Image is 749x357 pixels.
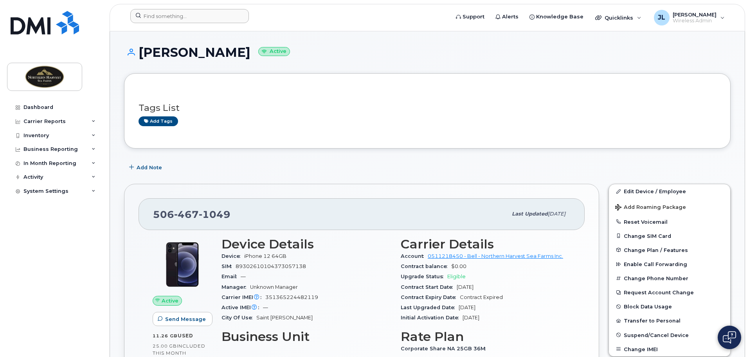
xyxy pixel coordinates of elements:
span: [DATE] [548,211,565,217]
button: Add Roaming Package [609,199,730,215]
span: Last Upgraded Date [401,304,459,310]
button: Send Message [153,312,212,326]
h3: Business Unit [221,330,391,344]
button: Change IMEI [609,342,730,356]
span: [DATE] [457,284,474,290]
span: 467 [174,208,199,220]
span: Manager [221,284,250,290]
span: Add Note [137,164,162,171]
span: 351365224482119 [265,294,318,300]
button: Request Account Change [609,285,730,299]
h3: Carrier Details [401,237,571,251]
button: Add Note [124,160,169,174]
span: Carrier IMEI [221,294,265,300]
a: 0511218450 - Bell - Northern Harvest Sea Farms Inc. [428,253,563,259]
span: Active IMEI [221,304,263,310]
span: [DATE] [459,304,475,310]
button: Change SIM Card [609,229,730,243]
span: Account [401,253,428,259]
span: iPhone 12 64GB [244,253,286,259]
span: 89302610104373057138 [236,263,306,269]
span: City Of Use [221,315,256,321]
span: Add Roaming Package [615,204,686,212]
span: Contract balance [401,263,451,269]
h3: Rate Plan [401,330,571,344]
span: Contract Expired [460,294,503,300]
span: Unknown Manager [250,284,298,290]
a: Add tags [139,116,178,126]
span: included this month [153,343,205,356]
button: Suspend/Cancel Device [609,328,730,342]
span: Corporate Share NA 25GB 36M [401,346,490,352]
span: — [241,274,246,279]
img: iPhone_12.jpg [159,241,206,288]
button: Transfer to Personal [609,314,730,328]
span: — [263,304,268,310]
span: $0.00 [451,263,466,269]
button: Block Data Usage [609,299,730,314]
a: Edit Device / Employee [609,184,730,198]
span: Upgrade Status [401,274,447,279]
span: Send Message [165,315,206,323]
span: 1049 [199,208,230,220]
span: Eligible [447,274,466,279]
span: used [178,333,193,339]
span: 506 [153,208,230,220]
small: Active [258,47,290,56]
h3: Tags List [139,103,716,113]
span: Initial Activation Date [401,315,463,321]
span: Active [162,297,178,304]
span: Email [221,274,241,279]
span: [DATE] [463,315,479,321]
button: Reset Voicemail [609,215,730,229]
span: Last updated [512,211,548,217]
span: Contract Expiry Date [401,294,460,300]
span: 11.26 GB [153,333,178,339]
button: Enable Call Forwarding [609,257,730,271]
img: Open chat [723,331,736,344]
button: Change Phone Number [609,271,730,285]
span: SIM [221,263,236,269]
h3: Device Details [221,237,391,251]
span: Saint [PERSON_NAME] [256,315,313,321]
span: 25.00 GB [153,343,177,349]
h1: [PERSON_NAME] [124,45,731,59]
span: Change Plan / Features [624,247,688,253]
span: Contract Start Date [401,284,457,290]
span: Suspend/Cancel Device [624,332,689,338]
span: Enable Call Forwarding [624,261,687,267]
span: Device [221,253,244,259]
button: Change Plan / Features [609,243,730,257]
